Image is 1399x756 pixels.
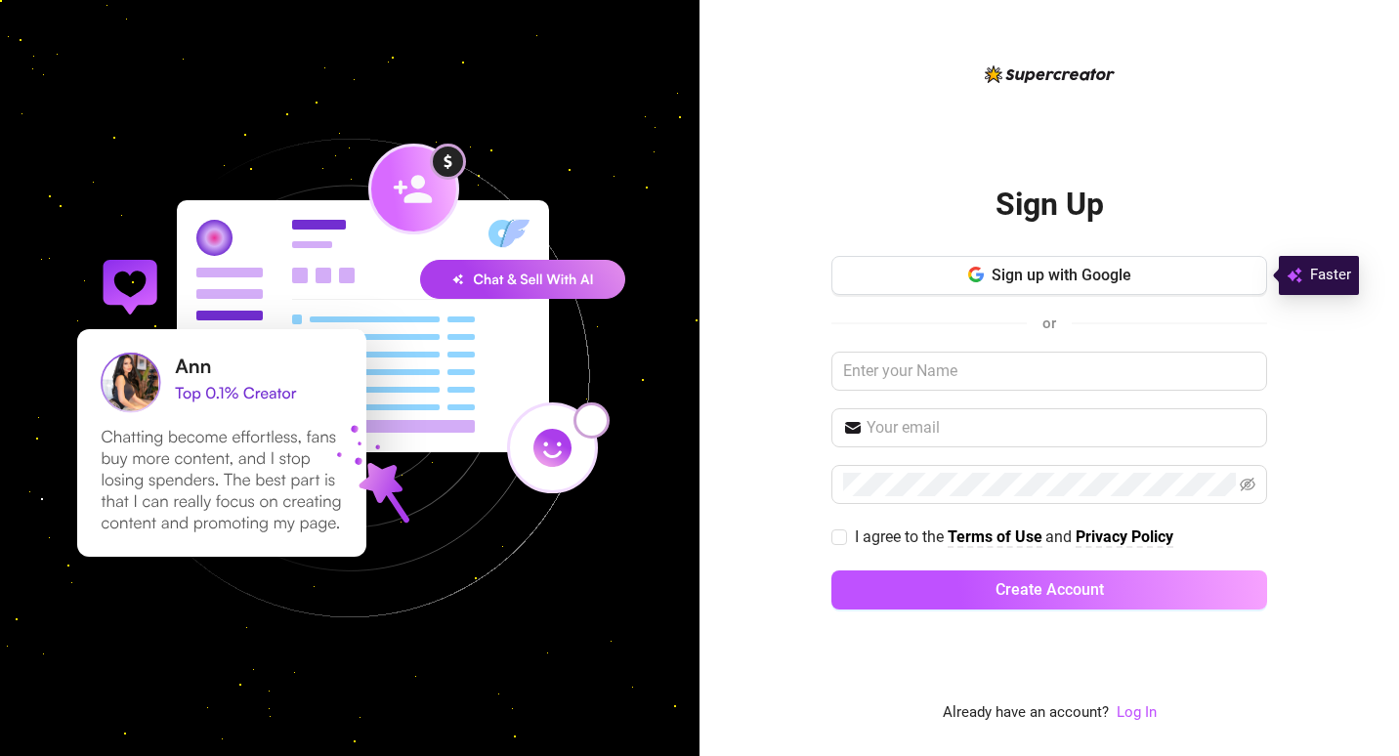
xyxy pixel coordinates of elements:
a: Privacy Policy [1076,527,1173,548]
strong: Privacy Policy [1076,527,1173,546]
input: Your email [867,416,1255,440]
strong: Terms of Use [948,527,1042,546]
input: Enter your Name [831,352,1267,391]
a: Terms of Use [948,527,1042,548]
span: I agree to the [855,527,948,546]
span: Create Account [996,580,1104,599]
button: Create Account [831,570,1267,609]
img: logo-BBDzfeDw.svg [985,65,1115,83]
span: and [1045,527,1076,546]
a: Log In [1117,701,1157,725]
span: eye-invisible [1240,477,1255,492]
button: Sign up with Google [831,256,1267,295]
a: Log In [1117,703,1157,721]
img: signup-background-D0MIrEPF.svg [12,40,688,716]
span: Sign up with Google [992,266,1131,284]
span: Faster [1310,264,1351,287]
span: Already have an account? [943,701,1109,725]
img: svg%3e [1287,264,1302,287]
span: or [1042,315,1056,332]
h2: Sign Up [996,185,1104,225]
